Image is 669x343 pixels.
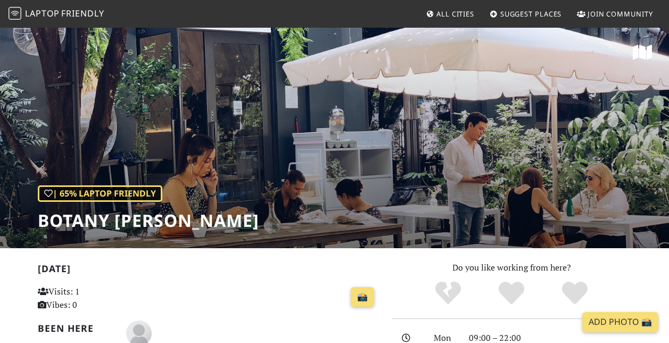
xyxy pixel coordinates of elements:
h2: Been here [38,323,113,334]
a: Add Photo 📸 [582,312,658,332]
div: | 65% Laptop Friendly [38,185,162,202]
div: No [417,280,480,307]
img: LaptopFriendly [9,7,21,20]
span: Suggest Places [500,9,562,19]
span: All Cities [436,9,474,19]
div: Yes [480,280,543,307]
h1: Botany [PERSON_NAME] [38,210,259,231]
span: Join Community [588,9,653,19]
h2: [DATE] [38,263,379,279]
a: 📸 [351,287,374,307]
div: Definitely! [543,280,606,307]
span: Friendly [61,7,104,19]
a: Join Community [573,4,657,23]
a: All Cities [422,4,478,23]
a: LaptopFriendly LaptopFriendly [9,5,104,23]
span: Laptop [25,7,60,19]
a: Suggest Places [485,4,566,23]
p: Do you like working from here? [392,261,632,275]
p: Visits: 1 Vibes: 0 [38,285,143,312]
span: C.R [126,326,152,338]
